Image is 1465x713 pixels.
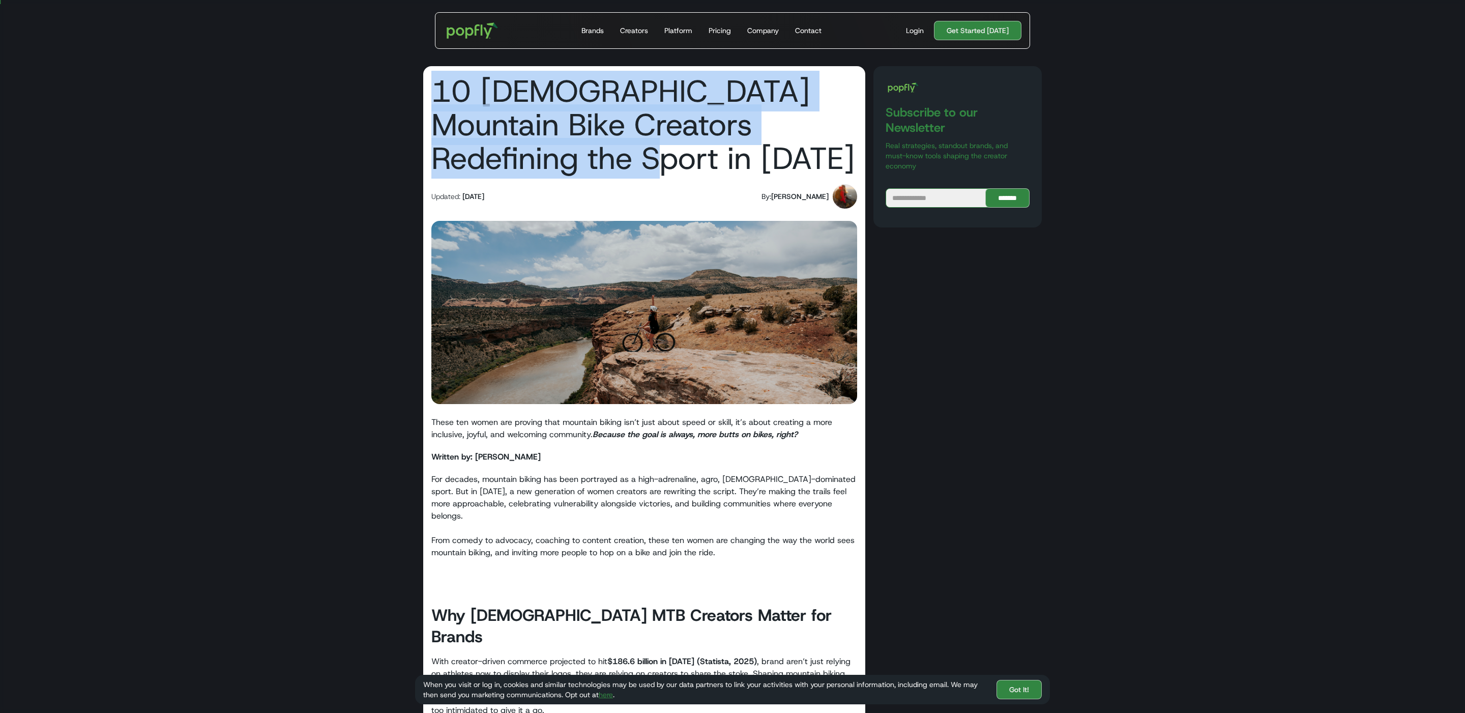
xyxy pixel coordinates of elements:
[581,25,604,36] div: Brands
[743,13,783,48] a: Company
[906,25,924,36] div: Login
[705,13,735,48] a: Pricing
[771,191,829,202] div: [PERSON_NAME]
[709,25,731,36] div: Pricing
[439,15,505,46] a: home
[593,429,798,440] em: Because the goal is always, more butts on bikes, right?
[577,13,608,48] a: Brands
[431,416,857,441] p: These ten women are proving that mountain biking isn’t just about speed or skill, it’s about crea...
[664,25,692,36] div: Platform
[886,140,1030,171] p: Real strategies, standout brands, and must-know tools shaping the creator economy
[423,679,988,700] div: When you visit or log in, cookies and similar technologies may be used by our data partners to li...
[431,583,857,647] h2: ‍
[462,191,484,202] div: [DATE]
[431,191,460,202] div: Updated:
[747,25,779,36] div: Company
[599,690,613,699] a: here
[431,74,857,175] h1: 10 [DEMOGRAPHIC_DATA] Mountain Bike Creators Redefining the Sport in [DATE]
[934,21,1021,40] a: Get Started [DATE]
[997,680,1042,699] a: Got It!
[791,13,826,48] a: Contact
[431,473,857,559] p: For decades, mountain biking has been portrayed as a high-adrenaline, agro, [DEMOGRAPHIC_DATA]-do...
[616,13,652,48] a: Creators
[795,25,822,36] div: Contact
[886,105,1030,135] h3: Subscribe to our Newsletter
[431,605,832,647] strong: Why [DEMOGRAPHIC_DATA] MTB Creators Matter for Brands
[886,188,1030,208] form: Blog Subscribe
[620,25,648,36] div: Creators
[902,25,928,36] a: Login
[431,451,541,462] strong: Written by: [PERSON_NAME]
[761,191,771,202] div: By:
[607,656,757,667] strong: $186.6 billion in [DATE] (Statista, 2025)
[660,13,696,48] a: Platform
